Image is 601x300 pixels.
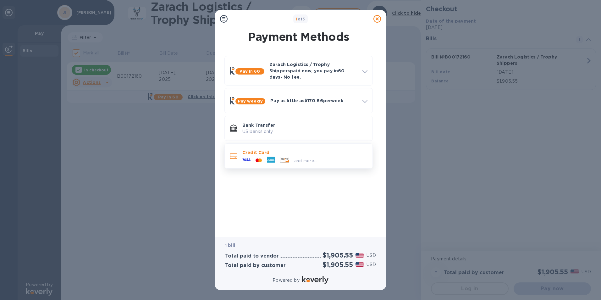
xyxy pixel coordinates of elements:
[225,253,279,259] h3: Total paid to vendor
[323,251,353,259] h2: $1,905.55
[225,243,235,248] b: 1 bill
[323,261,353,269] h2: $1,905.55
[356,262,364,267] img: USD
[296,17,305,21] b: of 3
[269,61,357,80] p: Zarach Logistics / Trophy Shippers paid now, you pay in 60 days - No fee.
[242,149,367,156] p: Credit Card
[356,253,364,258] img: USD
[240,69,260,74] b: Pay in 60
[242,122,367,128] p: Bank Transfer
[223,30,374,43] h1: Payment Methods
[367,261,376,268] p: USD
[294,158,317,163] span: and more...
[273,277,299,284] p: Powered by
[270,97,357,104] p: Pay as little as $170.66 per week
[302,276,328,284] img: Logo
[242,128,367,135] p: US banks only.
[238,99,263,103] b: Pay weekly
[296,17,297,21] span: 1
[367,252,376,259] p: USD
[225,263,286,269] h3: Total paid by customer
